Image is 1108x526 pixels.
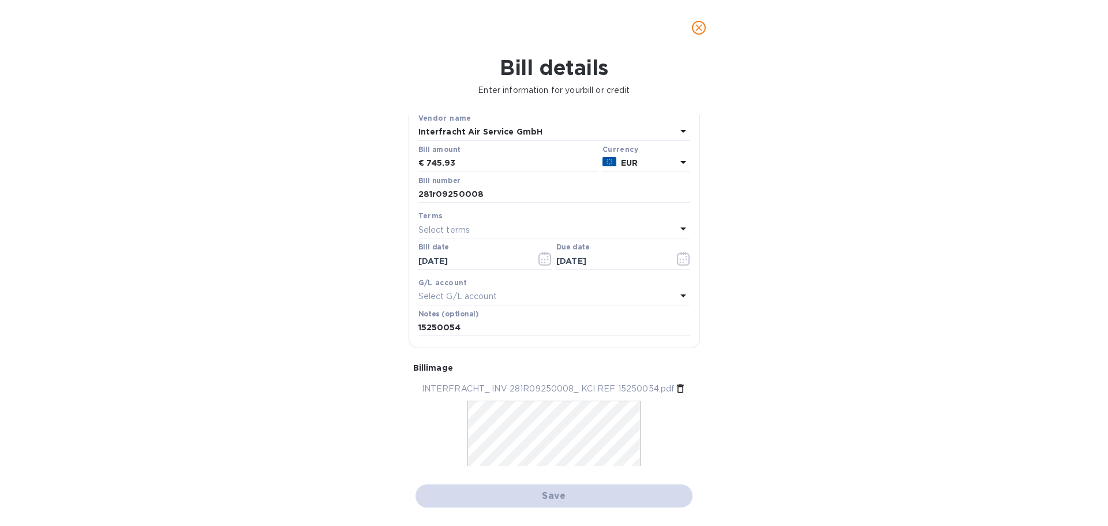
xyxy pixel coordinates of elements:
b: Currency [602,145,638,154]
b: G/L account [418,278,467,287]
label: Due date [556,244,589,251]
p: Bill image [413,362,695,374]
b: Terms [418,211,443,220]
label: Notes (optional) [418,311,479,318]
b: Vendor name [418,114,471,122]
h1: Bill details [9,55,1099,80]
input: Select date [418,252,527,270]
label: Bill number [418,177,460,184]
input: Enter notes [418,319,690,337]
input: € Enter bill amount [426,155,598,172]
p: INTERFRACHT_ INV 281R09250008_ KCI REF 15250054.pdf [422,383,675,395]
input: Enter bill number [418,186,690,203]
p: Select G/L account [418,290,497,303]
input: Due date [556,252,665,270]
button: close [685,14,713,42]
div: € [418,155,426,172]
p: Select terms [418,224,470,236]
label: Bill amount [418,146,460,153]
label: Bill date [418,244,449,251]
b: Interfracht Air Service GmbH [418,127,543,136]
p: Enter information for your bill or credit [9,84,1099,96]
b: EUR [621,158,638,167]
